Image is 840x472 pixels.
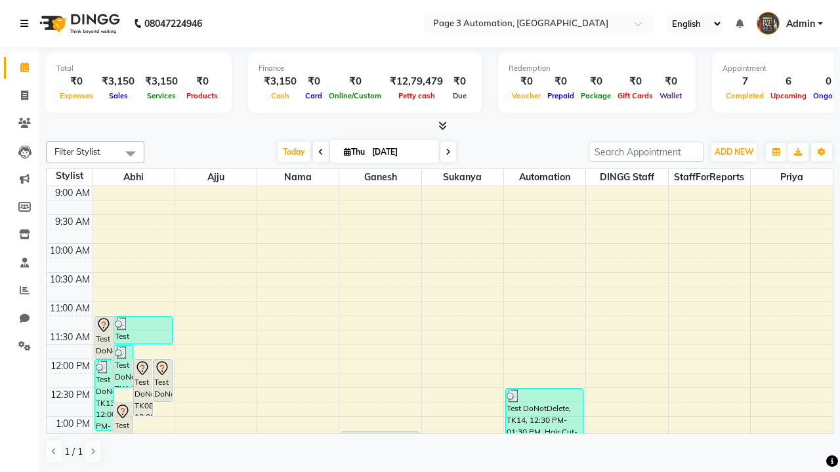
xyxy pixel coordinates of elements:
span: Nama [257,169,339,186]
div: Test DoNotDelete, TK14, 12:30 PM-01:30 PM, Hair Cut-Women [506,389,583,444]
div: Test DoNotDelete, TK09, 11:15 AM-12:00 PM, Hair Cut-Men [95,317,114,358]
div: ₹0 [544,74,577,89]
div: ₹0 [325,74,385,89]
div: 9:30 AM [52,215,93,229]
div: ₹0 [614,74,656,89]
span: Abhi [93,169,175,186]
div: ₹0 [577,74,614,89]
div: ₹0 [183,74,221,89]
img: Admin [757,12,780,35]
div: Stylist [47,169,93,183]
span: Voucher [509,91,544,100]
div: 10:30 AM [47,273,93,286]
div: 11:00 AM [47,302,93,315]
span: Gift Cards [614,91,656,100]
div: Redemption [509,63,685,74]
span: Ajju [175,169,257,186]
span: StaffForReports [669,169,750,186]
span: Products [183,91,221,100]
div: ₹3,150 [140,74,183,89]
div: Test DoNotDelete, TK12, 11:15 AM-11:45 AM, Hair Cut By Expert-Men [114,317,171,344]
span: Sales [106,91,131,100]
span: Priya [751,169,833,186]
div: ₹0 [448,74,471,89]
div: 12:00 PM [48,359,93,373]
span: Prepaid [544,91,577,100]
span: Online/Custom [325,91,385,100]
div: 6 [767,74,810,89]
div: ₹0 [656,74,685,89]
div: ₹3,150 [96,74,140,89]
span: 1 / 1 [64,445,83,459]
div: 1:00 PM [53,417,93,431]
div: 10:00 AM [47,244,93,258]
span: Due [450,91,470,100]
div: ₹0 [509,74,544,89]
div: ₹0 [302,74,325,89]
div: Test DoNotDelete, TK08, 12:00 PM-01:00 PM, Hair Cut-Women [134,360,152,416]
div: 9:00 AM [52,186,93,200]
div: ₹12,79,479 [385,74,448,89]
div: Test DoNotDelete, TK07, 12:45 PM-01:45 PM, Hair Cut-Women [114,403,133,459]
span: Petty cash [395,91,438,100]
span: Wallet [656,91,685,100]
span: DINGG Staff [586,169,667,186]
input: 2025-09-04 [368,142,434,162]
div: 11:30 AM [47,330,93,344]
div: 12:30 PM [48,388,93,402]
div: Test DoNotDelete, TK06, 12:00 PM-12:45 PM, Hair Cut-Men [154,360,172,401]
img: logo [33,5,123,42]
span: Package [577,91,614,100]
span: Sukanya [422,169,503,186]
span: Services [144,91,179,100]
div: Total [56,63,221,74]
span: Ganesh [339,169,421,186]
span: Cash [268,91,293,100]
div: ₹0 [56,74,96,89]
span: Card [302,91,325,100]
span: ADD NEW [715,147,753,157]
span: Today [278,142,310,162]
button: ADD NEW [711,143,757,161]
span: Filter Stylist [54,146,100,157]
span: Upcoming [767,91,810,100]
span: Completed [723,91,767,100]
span: Thu [341,147,368,157]
div: Test DoNotDelete, TK14, 11:45 AM-12:30 PM, Hair Cut-Men [114,345,133,387]
span: Automation [504,169,585,186]
span: Expenses [56,91,96,100]
div: ₹3,150 [259,74,302,89]
b: 08047224946 [144,5,202,42]
input: Search Appointment [589,142,703,162]
div: Finance [259,63,471,74]
span: Admin [786,17,815,31]
div: 7 [723,74,767,89]
div: Test DoNotDelete, TK13, 12:00 PM-01:15 PM, Hair Cut-Men,Hair Cut By Expert-Men [95,360,114,430]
